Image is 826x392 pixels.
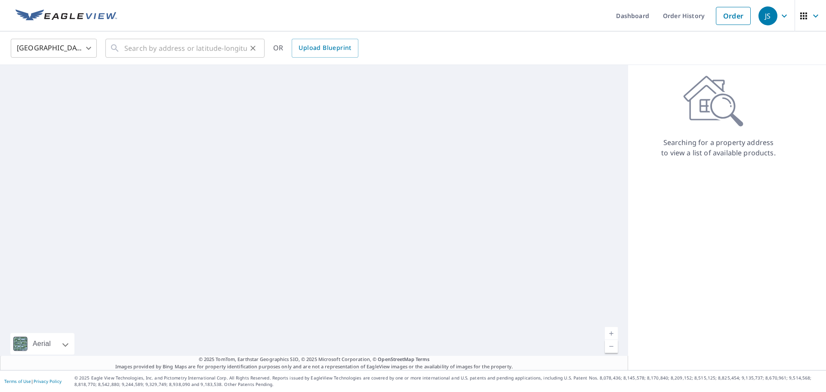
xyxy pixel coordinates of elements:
[4,378,31,384] a: Terms of Use
[605,327,618,340] a: Current Level 5, Zoom In
[416,356,430,362] a: Terms
[124,36,247,60] input: Search by address or latitude-longitude
[273,39,358,58] div: OR
[4,379,62,384] p: |
[378,356,414,362] a: OpenStreetMap
[292,39,358,58] a: Upload Blueprint
[11,36,97,60] div: [GEOGRAPHIC_DATA]
[199,356,430,363] span: © 2025 TomTom, Earthstar Geographics SIO, © 2025 Microsoft Corporation, ©
[299,43,351,53] span: Upload Blueprint
[247,42,259,54] button: Clear
[34,378,62,384] a: Privacy Policy
[605,340,618,353] a: Current Level 5, Zoom Out
[716,7,751,25] a: Order
[10,333,74,355] div: Aerial
[74,375,822,388] p: © 2025 Eagle View Technologies, Inc. and Pictometry International Corp. All Rights Reserved. Repo...
[30,333,53,355] div: Aerial
[758,6,777,25] div: JS
[15,9,117,22] img: EV Logo
[661,137,776,158] p: Searching for a property address to view a list of available products.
